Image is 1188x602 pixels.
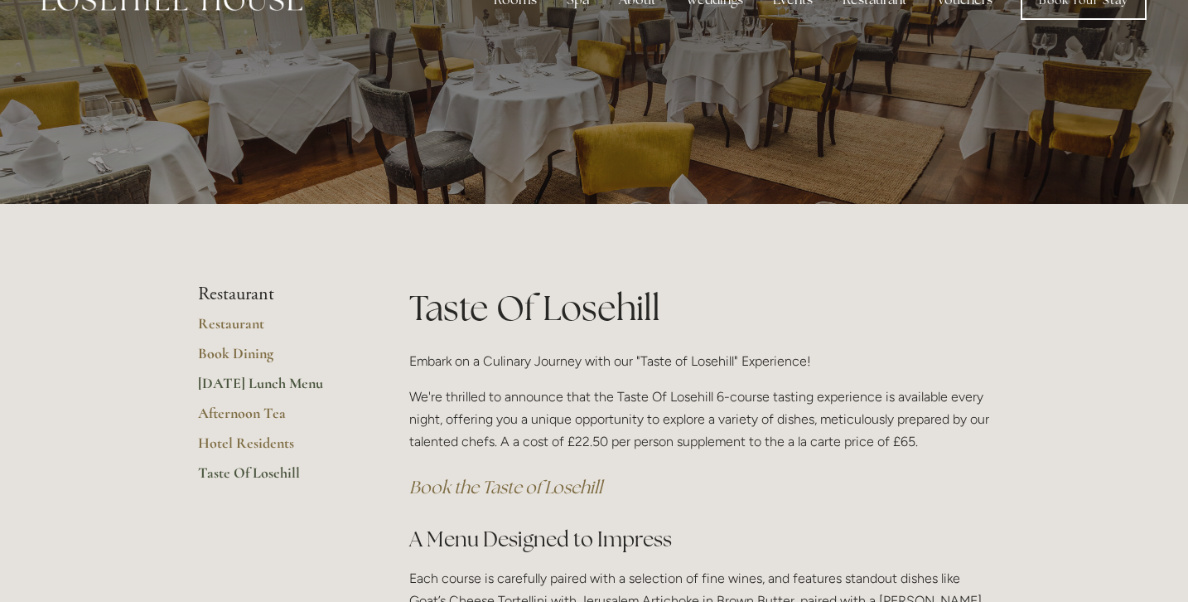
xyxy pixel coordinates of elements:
a: Taste Of Losehill [198,464,356,493]
p: We're thrilled to announce that the Taste Of Losehill 6-course tasting experience is available ev... [409,386,990,454]
a: Afternoon Tea [198,404,356,434]
a: Book the Taste of Losehill [409,476,602,498]
p: Embark on a Culinary Journey with our "Taste of Losehill" Experience! [409,350,990,372]
a: Hotel Residents [198,434,356,464]
a: [DATE] Lunch Menu [198,374,356,404]
h2: A Menu Designed to Impress [409,525,990,554]
li: Restaurant [198,284,356,305]
h1: Taste Of Losehill [409,284,990,333]
a: Book Dining [198,344,356,374]
a: Restaurant [198,314,356,344]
